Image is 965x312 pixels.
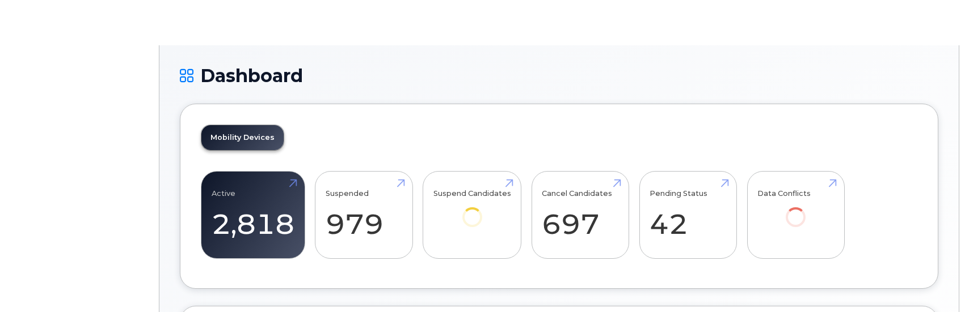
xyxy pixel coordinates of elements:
a: Pending Status 42 [650,178,726,253]
a: Data Conflicts [757,178,834,243]
a: Suspend Candidates [433,178,511,243]
a: Mobility Devices [201,125,284,150]
h1: Dashboard [180,66,938,86]
a: Cancel Candidates 697 [542,178,618,253]
a: Active 2,818 [212,178,294,253]
a: Suspended 979 [326,178,402,253]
